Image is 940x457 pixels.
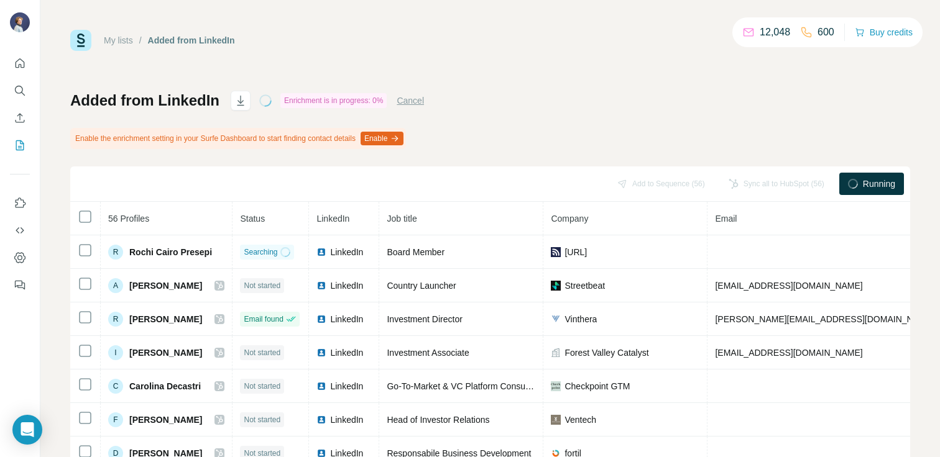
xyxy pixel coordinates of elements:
[70,30,91,51] img: Surfe Logo
[564,414,596,426] span: Ventech
[387,314,462,324] span: Investment Director
[387,214,417,224] span: Job title
[316,214,349,224] span: LinkedIn
[10,79,30,102] button: Search
[387,381,541,391] span: Go-To-Market & VC Platform Consultant
[564,346,648,359] span: Forest Valley Catalyst
[551,214,588,224] span: Company
[387,247,445,257] span: Board Member
[551,315,561,324] img: company-logo
[715,348,862,358] span: [EMAIL_ADDRESS][DOMAIN_NAME]
[108,245,123,260] div: R
[564,313,597,325] span: Vinthera
[397,94,424,107] button: Cancel
[244,280,280,291] span: Not started
[108,412,123,427] div: F
[387,415,489,425] span: Head of Investor Relations
[129,346,202,359] span: [PERSON_NAME]
[10,192,30,214] button: Use Surfe on LinkedIn
[108,312,123,327] div: R
[10,219,30,242] button: Use Surfe API
[10,247,30,269] button: Dashboard
[10,134,30,156] button: My lists
[139,34,142,47] li: /
[387,281,456,291] span: Country Launcher
[316,381,326,391] img: LinkedIn logo
[129,313,202,325] span: [PERSON_NAME]
[10,52,30,75] button: Quick start
[108,214,149,224] span: 56 Profiles
[855,24,913,41] button: Buy credits
[387,348,469,358] span: Investment Associate
[551,381,561,391] img: company-logo
[361,132,403,145] button: Enable
[10,274,30,296] button: Feedback
[129,380,201,392] span: Carolina Decastri
[108,345,123,360] div: I
[715,214,737,224] span: Email
[330,414,363,426] span: LinkedIn
[70,91,219,111] h1: Added from LinkedIn
[330,246,363,258] span: LinkedIn
[818,25,834,40] p: 600
[104,35,133,45] a: My lists
[244,414,280,425] span: Not started
[70,128,406,149] div: Enable the enrichment setting in your Surfe Dashboard to start finding contact details
[244,314,283,325] span: Email found
[240,214,265,224] span: Status
[148,34,235,47] div: Added from LinkedIn
[108,278,123,293] div: A
[10,12,30,32] img: Avatar
[12,415,42,445] div: Open Intercom Messenger
[551,415,561,425] img: company-logo
[564,246,587,258] span: [URL]
[129,246,212,258] span: Rochi Cairo Presepi
[10,107,30,129] button: Enrich CSV
[564,279,605,292] span: Streetbeat
[244,247,277,258] span: Searching
[316,247,326,257] img: LinkedIn logo
[863,178,895,190] span: Running
[330,346,363,359] span: LinkedIn
[244,347,280,358] span: Not started
[316,415,326,425] img: LinkedIn logo
[244,381,280,392] span: Not started
[551,281,561,291] img: company-logo
[316,314,326,324] img: LinkedIn logo
[551,247,561,257] img: company-logo
[564,380,630,392] span: Checkpoint GTM
[715,314,934,324] span: [PERSON_NAME][EMAIL_ADDRESS][DOMAIN_NAME]
[330,279,363,292] span: LinkedIn
[330,313,363,325] span: LinkedIn
[108,379,123,394] div: C
[129,279,202,292] span: [PERSON_NAME]
[715,281,862,291] span: [EMAIL_ADDRESS][DOMAIN_NAME]
[129,414,202,426] span: [PERSON_NAME]
[280,93,387,108] div: Enrichment is in progress: 0%
[330,380,363,392] span: LinkedIn
[316,281,326,291] img: LinkedIn logo
[316,348,326,358] img: LinkedIn logo
[760,25,790,40] p: 12,048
